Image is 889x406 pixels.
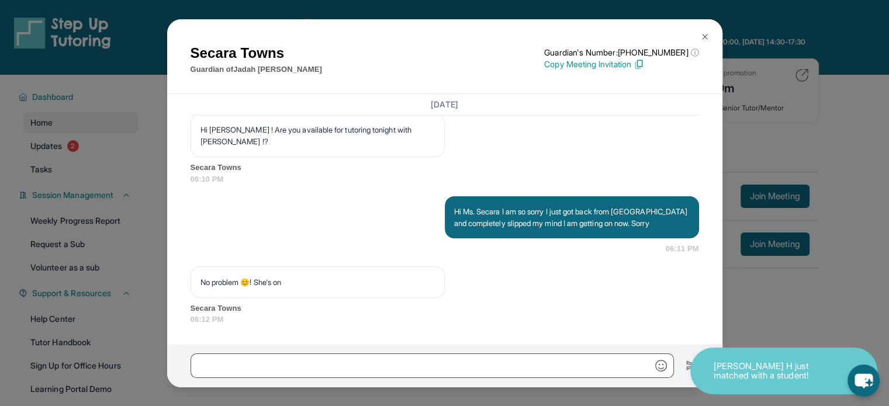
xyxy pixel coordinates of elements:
[634,59,644,70] img: Copy Icon
[200,124,435,147] p: Hi [PERSON_NAME] ! Are you available for tutoring tonight with [PERSON_NAME] !?
[191,43,322,64] h1: Secara Towns
[191,64,322,75] p: Guardian of Jadah [PERSON_NAME]
[191,303,699,314] span: Secara Towns
[700,32,710,41] img: Close Icon
[191,173,699,185] span: 06:10 PM
[655,360,667,372] img: Emoji
[714,362,831,381] p: [PERSON_NAME] H just matched with a student!
[191,314,699,325] span: 06:12 PM
[686,359,699,373] img: Send icon
[200,276,435,288] p: No problem 😊! She's on
[191,99,699,110] h3: [DATE]
[544,58,698,70] p: Copy Meeting Invitation
[848,365,880,397] button: chat-button
[454,206,690,229] p: Hi Ms. Secara I am so sorry I just got back from [GEOGRAPHIC_DATA] and completely slipped my mind...
[191,162,699,173] span: Secara Towns
[666,243,699,255] span: 06:11 PM
[690,47,698,58] span: ⓘ
[544,47,698,58] p: Guardian's Number: [PHONE_NUMBER]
